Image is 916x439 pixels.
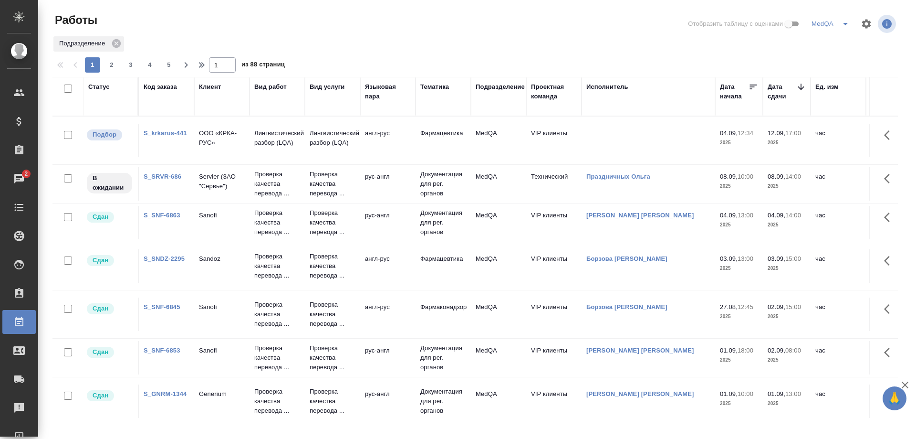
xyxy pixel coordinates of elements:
[738,347,753,354] p: 18:00
[476,82,525,92] div: Подразделение
[360,249,416,283] td: англ-рус
[878,341,901,364] button: Здесь прячутся важные кнопки
[883,386,906,410] button: 🙏
[720,399,758,408] p: 2025
[785,303,801,311] p: 15:00
[471,124,526,157] td: MedQA
[420,387,466,416] p: Документация для рег. органов
[720,255,738,262] p: 03.09,
[768,312,806,321] p: 2025
[720,347,738,354] p: 01.09,
[86,128,133,141] div: Можно подбирать исполнителей
[526,341,582,375] td: VIP клиенты
[254,170,300,198] p: Проверка качества перевода ...
[768,355,806,365] p: 2025
[785,212,801,219] p: 14:00
[586,212,694,219] a: [PERSON_NAME] [PERSON_NAME]
[123,60,138,70] span: 3
[310,387,355,416] p: Проверка качества перевода ...
[144,173,181,180] a: S_SRVR-686
[420,82,449,92] div: Тематика
[199,389,245,399] p: Generium
[2,167,36,191] a: 2
[878,249,901,272] button: Здесь прячутся важные кнопки
[811,206,866,239] td: час
[720,173,738,180] p: 08.09,
[144,212,180,219] a: S_SNF-6863
[720,303,738,311] p: 27.08,
[866,341,914,375] td: 2
[866,298,914,331] td: 2
[768,399,806,408] p: 2025
[811,249,866,283] td: час
[144,347,180,354] a: S_SNF-6853
[815,82,839,92] div: Ед. изм
[420,254,466,264] p: Фармацевтика
[526,249,582,283] td: VIP клиенты
[93,130,116,139] p: Подбор
[738,390,753,397] p: 10:00
[809,16,855,32] div: split button
[144,82,177,92] div: Код заказа
[811,385,866,418] td: час
[360,206,416,239] td: рус-англ
[471,298,526,331] td: MedQA
[310,170,355,198] p: Проверка качества перевода ...
[720,264,758,273] p: 2025
[720,82,749,101] div: Дата начала
[720,355,758,365] p: 2025
[526,206,582,239] td: VIP клиенты
[199,346,245,355] p: Sanofi
[878,15,898,33] span: Посмотреть информацию
[93,391,108,400] p: Сдан
[254,300,300,329] p: Проверка качества перевода ...
[811,124,866,157] td: час
[93,212,108,222] p: Сдан
[738,173,753,180] p: 10:00
[720,138,758,148] p: 2025
[878,167,901,190] button: Здесь прячутся важные кнопки
[768,182,806,191] p: 2025
[768,255,785,262] p: 03.09,
[526,385,582,418] td: VIP клиенты
[52,12,97,28] span: Работы
[310,343,355,372] p: Проверка качества перевода ...
[365,82,411,101] div: Языковая пара
[88,82,110,92] div: Статус
[360,341,416,375] td: рус-англ
[93,304,108,313] p: Сдан
[720,182,758,191] p: 2025
[199,82,221,92] div: Клиент
[586,390,694,397] a: [PERSON_NAME] [PERSON_NAME]
[768,129,785,137] p: 12.09,
[360,167,416,201] td: рус-англ
[866,167,914,201] td: 2
[785,173,801,180] p: 14:00
[142,60,157,70] span: 4
[785,129,801,137] p: 17:00
[420,302,466,312] p: Фармаконадзор
[93,256,108,265] p: Сдан
[866,249,914,283] td: 0.5
[144,255,185,262] a: S_SNDZ-2295
[199,254,245,264] p: Sandoz
[86,302,133,315] div: Менеджер проверил работу исполнителя, передает ее на следующий этап
[86,211,133,224] div: Менеджер проверил работу исполнителя, передает ее на следующий этап
[199,211,245,220] p: Sanofi
[360,298,416,331] td: англ-рус
[310,300,355,329] p: Проверка качества перевода ...
[785,347,801,354] p: 08:00
[526,167,582,201] td: Технический
[768,390,785,397] p: 01.09,
[144,129,187,137] a: S_krkarus-441
[161,57,177,73] button: 5
[420,343,466,372] p: Документация для рег. органов
[768,347,785,354] p: 02.09,
[785,255,801,262] p: 15:00
[720,129,738,137] p: 04.09,
[738,212,753,219] p: 13:00
[310,208,355,237] p: Проверка качества перевода ...
[878,206,901,229] button: Здесь прячутся важные кнопки
[811,341,866,375] td: час
[720,390,738,397] p: 01.09,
